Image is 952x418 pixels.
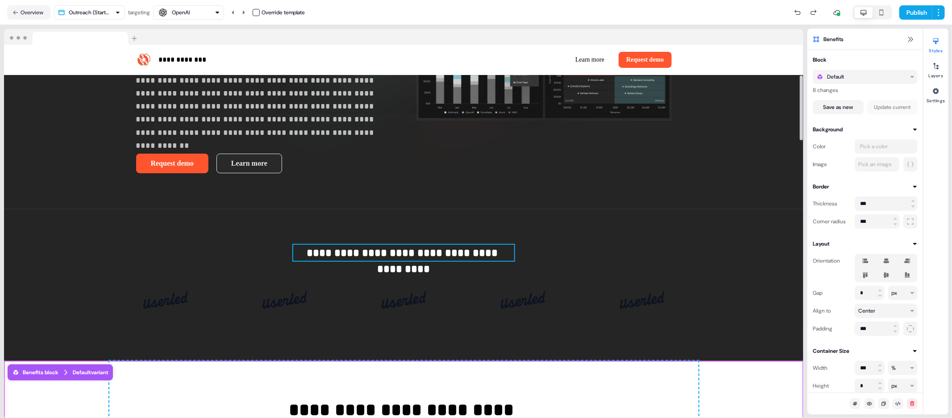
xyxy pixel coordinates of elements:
[568,52,611,68] button: Learn more
[7,5,50,20] button: Overview
[813,100,864,114] button: Save as new
[813,125,918,134] button: Background
[382,282,426,318] img: Image
[128,8,150,17] div: targeting
[813,322,851,336] div: Padding
[892,381,898,390] div: px
[923,34,948,54] button: Styles
[899,5,932,20] button: Publish
[923,84,948,104] button: Settings
[813,304,851,318] div: Align to
[855,157,899,171] button: Pick an image
[813,361,851,375] div: Width
[813,125,843,134] div: Background
[407,52,672,68] div: Learn moreRequest demo
[620,282,665,318] img: Image
[262,8,305,17] div: Override template
[813,214,851,229] div: Corner radius
[827,72,844,81] div: Default
[813,157,851,171] div: Image
[813,239,918,248] button: Layout
[813,86,918,95] div: 8 changes
[813,196,851,211] div: Thickness
[823,35,844,44] span: Benefits
[855,139,918,154] button: Pick a color
[813,347,849,355] div: Container Size
[813,70,918,84] button: Default
[143,282,188,318] img: Image
[813,379,851,393] div: Height
[262,282,307,318] img: Image
[69,8,112,17] div: Outreach (Starter)
[619,52,671,68] button: Request demo
[73,368,108,377] div: Default variant
[813,182,918,191] button: Border
[923,59,948,79] button: Layers
[154,5,224,20] button: OpenAI
[813,139,851,154] div: Color
[813,347,918,355] button: Container Size
[813,55,918,64] button: Block
[501,282,545,318] img: Image
[12,368,58,377] div: Benefits block
[216,154,282,173] button: Learn more
[172,8,190,17] div: OpenAI
[136,275,672,325] div: ImageImageImageImageImage
[856,160,894,169] div: Pick an image
[4,29,141,45] img: Browser topbar
[892,364,896,372] div: %
[136,154,208,173] button: Request demo
[136,154,391,173] div: Request demoLearn more
[813,286,851,300] div: Gap
[813,182,829,191] div: Border
[813,239,830,248] div: Layout
[813,254,851,268] div: Orientation
[858,142,890,151] div: Pick a color
[892,288,898,297] div: px
[858,306,875,315] div: Center
[813,55,827,64] div: Block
